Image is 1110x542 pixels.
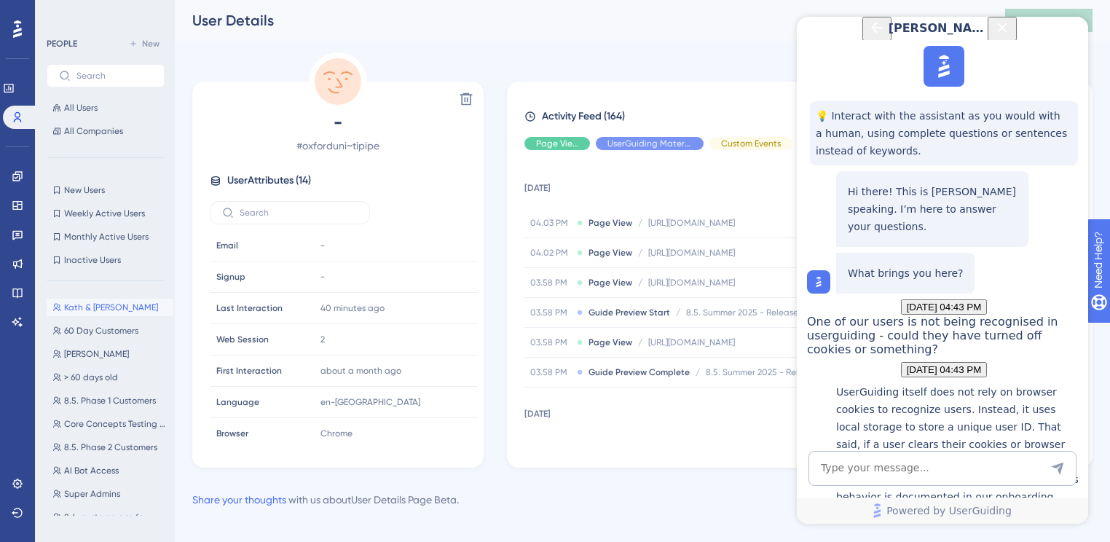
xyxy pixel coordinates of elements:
span: Super Admins [64,488,120,500]
span: / [696,366,700,378]
span: 60 Day Customers [64,325,138,337]
span: 8.5. Phase 1 Customers [64,395,156,406]
span: 03.58 PM [530,277,571,288]
span: 2 [320,334,325,345]
span: Publish Changes [1014,15,1084,26]
span: - [320,271,325,283]
button: Kath & [PERSON_NAME] [47,299,173,316]
span: 8.5. Summer 2025 - Release is live [686,307,822,318]
span: Activity Feed (164) [542,108,625,125]
a: Share your thoughts [192,494,286,506]
span: [URL][DOMAIN_NAME] [648,247,735,259]
button: Monthly Active Users [47,228,165,246]
span: 8.5. Phase 2 Customers [64,441,157,453]
span: 04.03 PM [530,217,571,229]
button: Publish Changes [1005,9,1093,32]
span: Core Concepts Testing Group [64,418,168,430]
span: Page View [589,337,632,348]
p: UserGuiding itself does not rely on browser cookies to recognize users. Instead, it uses local st... [39,366,284,524]
span: Need Help? [34,4,91,21]
div: Send Message [253,444,268,459]
span: Powered by UserGuiding [90,485,215,503]
span: / [638,217,642,229]
input: Search [240,208,358,218]
span: Signup [216,271,245,283]
span: en-[GEOGRAPHIC_DATA] [320,396,420,408]
span: User Attributes ( 14 ) [227,172,311,189]
button: Weekly Active Users [47,205,165,222]
div: with us about User Details Page Beta . [192,491,459,508]
span: Page View [589,247,632,259]
button: AI Bot Access [47,462,173,479]
td: [DATE] [524,162,1079,208]
span: [PERSON_NAME] [64,348,129,360]
span: 03.58 PM [530,366,571,378]
span: Web Session [216,334,269,345]
span: [URL][DOMAIN_NAME] [648,277,735,288]
textarea: AI Assistant Text Input [12,434,280,469]
span: Monthly Active Users [64,231,149,243]
span: [URL][DOMAIN_NAME] [648,217,735,229]
span: # oxforduni~tipipe [210,137,466,154]
button: > 60 days old [47,369,173,386]
span: 03.58 PM [530,337,571,348]
span: - [210,111,466,134]
span: 03.58 PM [530,307,571,318]
span: Kath & [PERSON_NAME] [64,302,158,313]
time: 40 minutes ago [320,303,385,313]
span: > 60 days old [64,372,118,383]
span: Page View [589,277,632,288]
span: [URL][DOMAIN_NAME] [648,443,735,455]
span: Chrome [320,428,353,439]
span: / [638,247,642,259]
span: Custom Events [721,138,781,149]
span: UserGuiding Material [607,138,692,149]
span: / [638,277,642,288]
button: 60 Day Customers [47,322,173,339]
div: User Details [192,10,969,31]
button: 8.5. Phase 1 Customers [47,392,173,409]
span: [URL][DOMAIN_NAME] [648,337,735,348]
span: Page View [536,138,578,149]
button: [PERSON_NAME] [47,345,173,363]
button: New Users [47,181,165,199]
button: New [124,35,165,52]
button: Inactive Users [47,251,165,269]
span: All Companies [64,125,123,137]
span: - [320,240,325,251]
span: 8.5. Summer 2025 - Release is live [706,366,842,378]
button: 8.4. customers so far [47,508,173,526]
span: New Users [64,184,105,196]
span: Guide Preview Complete [589,366,690,378]
span: Page View [589,443,632,455]
span: / [676,307,680,318]
span: Browser [216,428,248,439]
span: Page View [589,217,632,229]
span: 03.45 PM [530,443,571,455]
span: First Interaction [216,365,282,377]
span: Guide Preview Start [589,307,670,318]
span: / [638,337,642,348]
span: All Users [64,102,98,114]
span: Language [216,396,259,408]
button: All Users [47,99,165,117]
iframe: UserGuiding AI Assistant [797,17,1088,524]
span: New [142,38,160,50]
span: 04.02 PM [530,247,571,259]
div: PEOPLE [47,38,77,50]
span: AI Bot Access [64,465,119,476]
span: 8.4. customers so far [64,511,147,523]
span: Email [216,240,238,251]
span: Inactive Users [64,254,121,266]
span: Weekly Active Users [64,208,145,219]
